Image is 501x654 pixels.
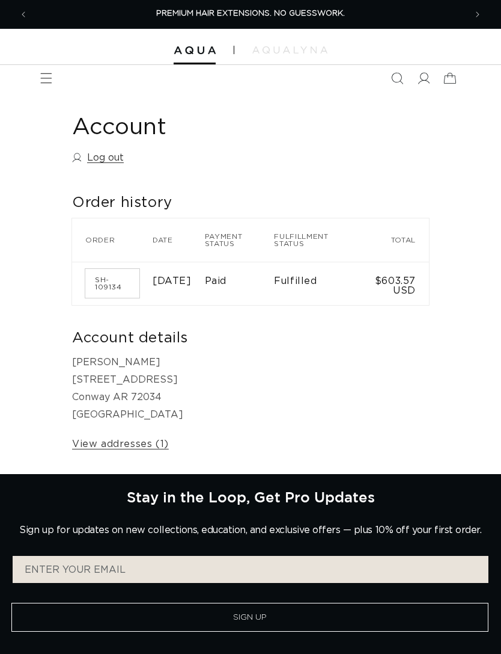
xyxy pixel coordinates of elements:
img: Aqua Hair Extensions [174,46,216,55]
th: Total [360,218,430,262]
button: Previous announcement [10,1,37,28]
button: Next announcement [464,1,491,28]
img: aqualyna.com [252,46,327,54]
h2: Account details [72,329,429,348]
p: Sign up for updates on new collections, education, and exclusive offers — plus 10% off your first... [19,525,481,536]
h2: Order history [72,194,429,212]
h2: Stay in the Loop, Get Pro Updates [127,489,375,505]
a: Order number SH-109134 [85,269,139,298]
th: Payment status [205,218,275,262]
p: [PERSON_NAME] [STREET_ADDRESS] Conway AR 72034 [GEOGRAPHIC_DATA] [72,354,429,423]
h1: Account [72,113,429,143]
button: Sign Up [11,603,488,632]
summary: Menu [33,65,59,91]
a: Log out [72,149,124,167]
td: Paid [205,262,275,305]
th: Fulfillment status [274,218,360,262]
th: Date [153,218,205,262]
span: PREMIUM HAIR EXTENSIONS. NO GUESSWORK. [156,10,345,17]
td: Fulfilled [274,262,360,305]
td: $603.57 USD [360,262,430,305]
summary: Search [384,65,410,91]
th: Order [72,218,153,262]
input: ENTER YOUR EMAIL [13,556,488,583]
a: View addresses (1) [72,436,169,453]
time: [DATE] [153,276,192,286]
